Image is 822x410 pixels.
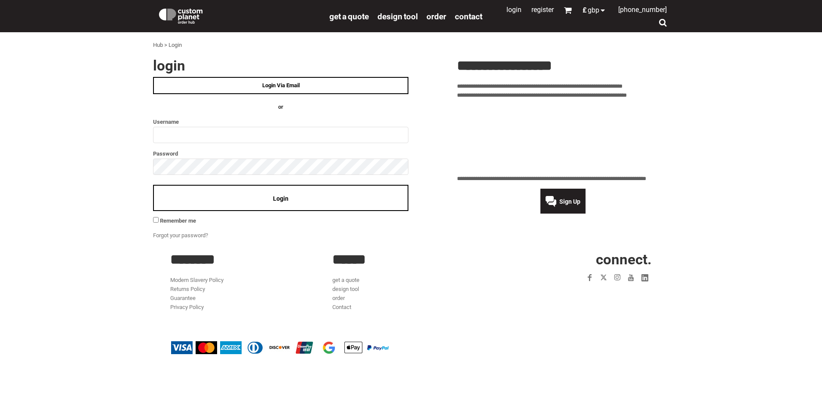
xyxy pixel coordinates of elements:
[153,103,408,112] h4: OR
[220,341,242,354] img: American Express
[153,58,408,73] h2: Login
[160,217,196,224] span: Remember me
[588,7,599,14] span: GBP
[170,295,196,301] a: Guarantee
[170,286,205,292] a: Returns Policy
[196,341,217,354] img: Mastercard
[153,149,408,159] label: Password
[455,12,482,21] span: Contact
[332,286,359,292] a: design tool
[426,11,446,21] a: order
[153,2,325,28] a: Custom Planet
[153,217,159,223] input: Remember me
[457,105,669,169] iframe: Customer reviews powered by Trustpilot
[618,6,667,14] span: [PHONE_NUMBER]
[153,42,163,48] a: Hub
[153,77,408,94] a: Login Via Email
[164,41,167,50] div: >
[332,277,359,283] a: get a quote
[531,6,554,14] a: Register
[559,198,580,205] span: Sign Up
[329,12,369,21] span: get a quote
[426,12,446,21] span: order
[332,295,345,301] a: order
[273,195,288,202] span: Login
[533,290,652,300] iframe: Customer reviews powered by Trustpilot
[495,252,652,266] h2: CONNECT.
[245,341,266,354] img: Diners Club
[153,117,408,127] label: Username
[153,232,208,239] a: Forgot your password?
[329,11,369,21] a: get a quote
[262,82,300,89] span: Login Via Email
[294,341,315,354] img: China UnionPay
[170,277,224,283] a: Modern Slavery Policy
[269,341,291,354] img: Discover
[170,304,204,310] a: Privacy Policy
[506,6,521,14] a: Login
[318,341,340,354] img: Google Pay
[583,7,588,14] span: £
[157,6,204,24] img: Custom Planet
[169,41,182,50] div: Login
[377,11,418,21] a: design tool
[377,12,418,21] span: design tool
[332,304,351,310] a: Contact
[455,11,482,21] a: Contact
[343,341,364,354] img: Apple Pay
[367,345,389,350] img: PayPal
[171,341,193,354] img: Visa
